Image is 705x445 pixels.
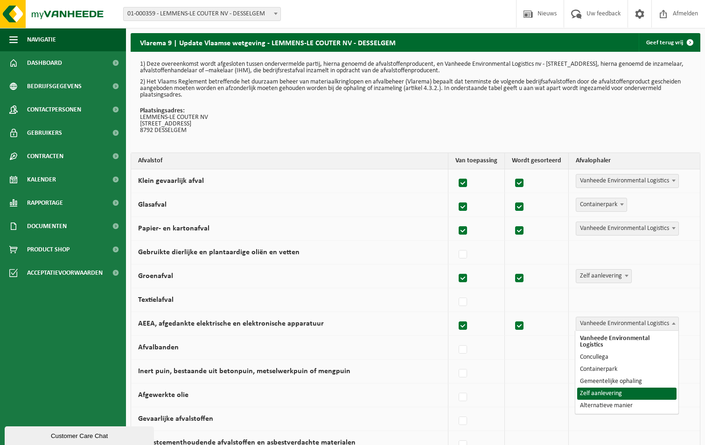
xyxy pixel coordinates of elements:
label: Textielafval [138,296,174,304]
li: Vanheede Environmental Logistics [577,333,677,351]
label: Papier- en kartonafval [138,225,209,232]
th: Wordt gesorteerd [505,153,569,169]
p: 2) Het Vlaams Reglement betreffende het duurzaam beheer van materiaalkringlopen en afvalbeheer (V... [140,79,691,98]
label: Afvalbanden [138,344,179,351]
span: Containerpark [576,198,627,211]
li: Zelf aanlevering [577,388,677,400]
li: Concullega [577,351,677,363]
iframe: chat widget [5,424,156,445]
label: Klein gevaarlijk afval [138,177,204,185]
span: Product Shop [27,238,70,261]
span: Vanheede Environmental Logistics [576,222,678,235]
th: Van toepassing [448,153,505,169]
span: 01-000359 - LEMMENS-LE COUTER NV - DESSELGEM [123,7,281,21]
span: Vanheede Environmental Logistics [576,222,679,236]
span: Zelf aanlevering [576,270,631,283]
a: Geef terug vrij [639,33,699,52]
li: Gemeentelijke ophaling [577,375,677,388]
span: Zelf aanlevering [576,269,632,283]
h2: Vlarema 9 | Update Vlaamse wetgeving - LEMMENS-LE COUTER NV - DESSELGEM [131,33,405,51]
strong: Plaatsingsadres: [140,107,185,114]
li: Containerpark [577,363,677,375]
span: Navigatie [27,28,56,51]
label: Gevaarlijke afvalstoffen [138,415,213,423]
span: Contactpersonen [27,98,81,121]
span: Rapportage [27,191,63,215]
span: Contracten [27,145,63,168]
span: Dashboard [27,51,62,75]
span: 01-000359 - LEMMENS-LE COUTER NV - DESSELGEM [124,7,280,21]
th: Afvalophaler [569,153,700,169]
p: 1) Deze overeenkomst wordt afgesloten tussen ondervermelde partij, hierna genoemd de afvalstoffen... [140,61,691,74]
label: Gebruikte dierlijke en plantaardige oliën en vetten [138,249,300,256]
label: Groenafval [138,272,173,280]
span: Kalender [27,168,56,191]
th: Afvalstof [131,153,448,169]
label: AEEA, afgedankte elektrische en elektronische apparatuur [138,320,324,327]
span: Vanheede Environmental Logistics [576,174,678,188]
span: Acceptatievoorwaarden [27,261,103,285]
label: Afgewerkte olie [138,391,188,399]
span: Bedrijfsgegevens [27,75,82,98]
label: Inert puin, bestaande uit betonpuin, metselwerkpuin of mengpuin [138,368,350,375]
span: Documenten [27,215,67,238]
span: Vanheede Environmental Logistics [576,174,679,188]
span: Containerpark [576,198,627,212]
span: Vanheede Environmental Logistics [576,317,678,330]
li: Alternatieve manier [577,400,677,412]
span: Vanheede Environmental Logistics [576,317,679,331]
p: LEMMENS-LE COUTER NV [STREET_ADDRESS] 8792 DESSELGEM [140,108,691,134]
span: Gebruikers [27,121,62,145]
label: Glasafval [138,201,167,209]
